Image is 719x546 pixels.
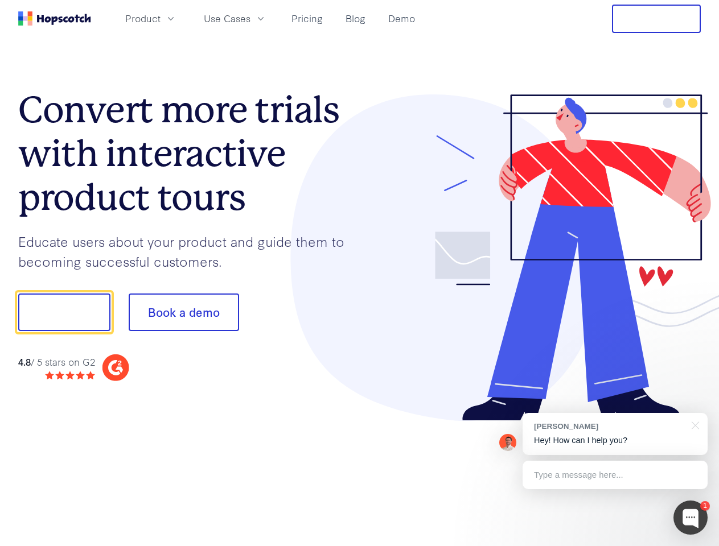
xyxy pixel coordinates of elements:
h1: Convert more trials with interactive product tours [18,88,360,219]
span: Use Cases [204,11,250,26]
button: Free Trial [612,5,701,33]
p: Educate users about your product and guide them to becoming successful customers. [18,231,360,271]
a: Demo [384,9,420,28]
button: Product [118,9,183,28]
a: Pricing [287,9,327,28]
button: Use Cases [197,9,273,28]
button: Show me! [18,293,110,331]
img: Mark Spera [499,434,516,451]
button: Book a demo [129,293,239,331]
div: Type a message here... [523,461,708,489]
div: 1 [700,501,710,511]
p: Hey! How can I help you? [534,435,696,446]
strong: 4.8 [18,355,31,368]
span: Product [125,11,161,26]
div: [PERSON_NAME] [534,421,685,432]
a: Blog [341,9,370,28]
div: / 5 stars on G2 [18,355,95,369]
a: Home [18,11,91,26]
